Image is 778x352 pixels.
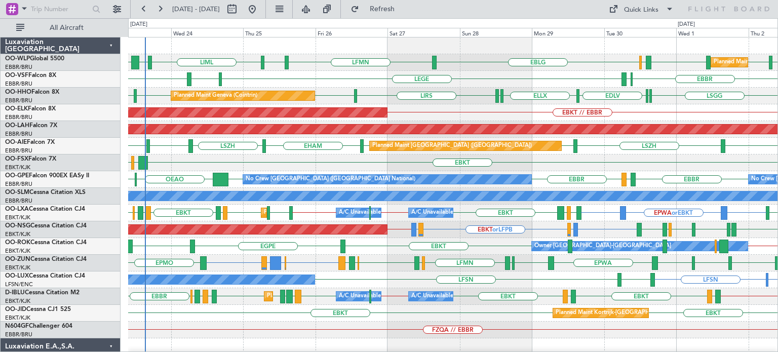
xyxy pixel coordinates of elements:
a: N604GFChallenger 604 [5,323,72,329]
span: OO-SLM [5,189,29,195]
div: Tue 30 [604,28,677,37]
div: Planned Maint [GEOGRAPHIC_DATA] ([GEOGRAPHIC_DATA]) [372,138,532,153]
a: OO-FSXFalcon 7X [5,156,56,162]
a: OO-ROKCessna Citation CJ4 [5,240,87,246]
span: OO-ROK [5,240,30,246]
a: EBKT/KJK [5,314,30,322]
a: EBKT/KJK [5,214,30,221]
span: OO-HHO [5,89,31,95]
div: No Crew [GEOGRAPHIC_DATA] ([GEOGRAPHIC_DATA] National) [246,172,415,187]
a: OO-LXACessna Citation CJ4 [5,206,85,212]
span: OO-LUX [5,273,29,279]
div: Owner [GEOGRAPHIC_DATA]-[GEOGRAPHIC_DATA] [534,239,671,254]
a: EBKT/KJK [5,164,30,171]
a: OO-LUXCessna Citation CJ4 [5,273,85,279]
span: [DATE] - [DATE] [172,5,220,14]
div: Sun 28 [460,28,532,37]
button: Refresh [346,1,407,17]
a: OO-HHOFalcon 8X [5,89,59,95]
span: OO-NSG [5,223,30,229]
a: EBKT/KJK [5,230,30,238]
a: EBBR/BRU [5,113,32,121]
div: Fri 26 [316,28,388,37]
span: OO-VSF [5,72,28,79]
div: Planned Maint Kortrijk-[GEOGRAPHIC_DATA] [264,205,382,220]
div: A/C Unavailable [GEOGRAPHIC_DATA] ([GEOGRAPHIC_DATA] National) [339,205,527,220]
a: EBBR/BRU [5,97,32,104]
div: [DATE] [678,20,695,29]
span: Refresh [361,6,404,13]
a: OO-NSGCessna Citation CJ4 [5,223,87,229]
a: EBBR/BRU [5,180,32,188]
a: OO-ZUNCessna Citation CJ4 [5,256,87,262]
span: OO-GPE [5,173,29,179]
a: EBBR/BRU [5,331,32,338]
span: OO-ELK [5,106,28,112]
div: Planned Maint Geneva (Cointrin) [174,88,257,103]
a: OO-WLPGlobal 5500 [5,56,64,62]
a: EBKT/KJK [5,264,30,271]
a: EBBR/BRU [5,130,32,138]
div: Wed 1 [676,28,749,37]
div: A/C Unavailable [GEOGRAPHIC_DATA]-[GEOGRAPHIC_DATA] [411,289,573,304]
div: [DATE] [130,20,147,29]
a: OO-LAHFalcon 7X [5,123,57,129]
a: OO-GPEFalcon 900EX EASy II [5,173,89,179]
span: OO-JID [5,306,26,312]
span: N604GF [5,323,29,329]
span: OO-LXA [5,206,29,212]
span: OO-FSX [5,156,28,162]
a: D-IBLUCessna Citation M2 [5,290,80,296]
span: OO-AIE [5,139,27,145]
div: A/C Unavailable [GEOGRAPHIC_DATA] ([GEOGRAPHIC_DATA] National) [339,289,527,304]
div: Quick Links [624,5,658,15]
div: Thu 25 [243,28,316,37]
input: Trip Number [31,2,89,17]
div: Tue 23 [99,28,171,37]
div: Mon 29 [532,28,604,37]
div: Wed 24 [171,28,244,37]
a: EBBR/BRU [5,80,32,88]
a: EBBR/BRU [5,147,32,154]
a: OO-ELKFalcon 8X [5,106,56,112]
div: Sat 27 [387,28,460,37]
a: OO-VSFFalcon 8X [5,72,56,79]
a: EBKT/KJK [5,297,30,305]
span: D-IBLU [5,290,25,296]
span: OO-LAH [5,123,29,129]
a: EBBR/BRU [5,63,32,71]
button: All Aircraft [11,20,110,36]
button: Quick Links [604,1,679,17]
a: OO-JIDCessna CJ1 525 [5,306,71,312]
a: EBBR/BRU [5,197,32,205]
div: Planned Maint Kortrijk-[GEOGRAPHIC_DATA] [556,305,674,321]
span: All Aircraft [26,24,107,31]
a: EBKT/KJK [5,247,30,255]
div: A/C Unavailable [411,205,453,220]
a: OO-AIEFalcon 7X [5,139,55,145]
div: Planned Maint Nice ([GEOGRAPHIC_DATA]) [267,289,380,304]
a: LFSN/ENC [5,281,33,288]
span: OO-WLP [5,56,30,62]
span: OO-ZUN [5,256,30,262]
a: OO-SLMCessna Citation XLS [5,189,86,195]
